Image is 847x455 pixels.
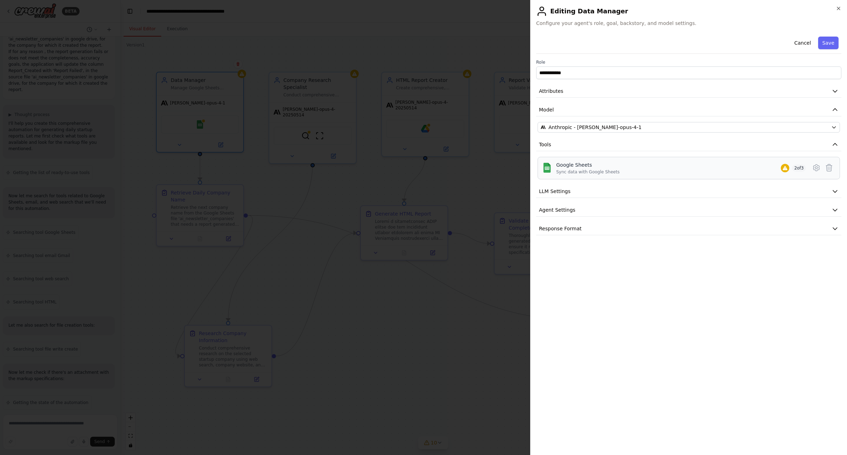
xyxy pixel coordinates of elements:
[792,165,806,172] span: 2 of 3
[790,37,815,49] button: Cancel
[823,161,835,174] button: Delete tool
[539,225,582,232] span: Response Format
[536,20,841,27] span: Configure your agent's role, goal, backstory, and model settings.
[536,59,841,65] label: Role
[536,6,841,17] h2: Editing Data Manager
[556,169,620,175] div: Sync data with Google Sheets
[536,85,841,98] button: Attributes
[539,206,575,213] span: Agent Settings
[536,138,841,151] button: Tools
[542,163,552,173] img: Google Sheets
[536,204,841,217] button: Agent Settings
[556,161,620,168] div: Google Sheets
[539,88,563,95] span: Attributes
[539,141,551,148] span: Tools
[818,37,839,49] button: Save
[538,122,840,133] button: Anthropic - [PERSON_NAME]-opus-4-1
[810,161,823,174] button: Configure tool
[536,222,841,235] button: Response Format
[536,103,841,116] button: Model
[539,106,554,113] span: Model
[539,188,571,195] span: LLM Settings
[548,124,641,131] span: Anthropic - claude-opus-4-1
[536,185,841,198] button: LLM Settings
